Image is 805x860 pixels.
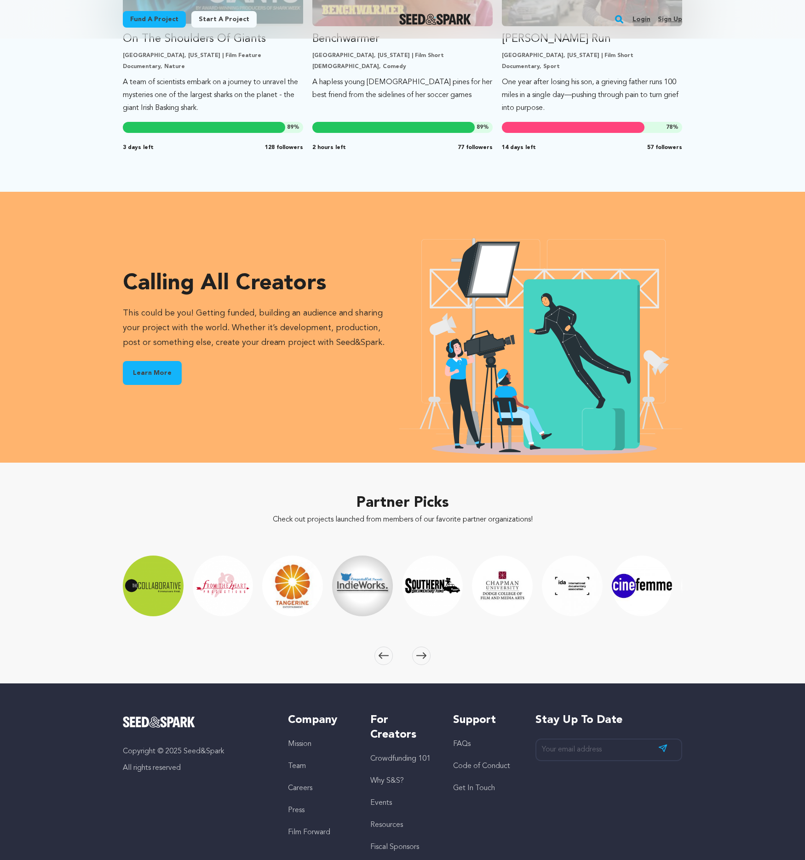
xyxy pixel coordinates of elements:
[312,76,493,102] p: A hapless young [DEMOGRAPHIC_DATA] pines for her best friend from the sidelines of her soccer games
[123,717,270,728] a: Seed&Spark Homepage
[453,785,495,792] a: Get In Touch
[312,144,346,151] span: 2 hours left
[123,763,270,774] p: All rights reserved
[632,12,650,27] a: Login
[265,144,303,151] span: 128 followers
[288,763,306,770] a: Team
[666,124,678,131] span: %
[453,713,517,728] h5: Support
[370,799,392,807] a: Events
[666,125,673,130] span: 78
[332,556,393,616] img: IndieWorks
[535,739,682,761] input: Your email address
[647,144,682,151] span: 57 followers
[123,11,186,28] a: Fund a project
[370,755,431,763] a: Crowdfunding 101
[535,713,682,728] h5: Stay up to date
[123,361,182,385] a: Learn More
[458,144,493,151] span: 77 followers
[191,11,257,28] a: Start a project
[312,32,493,46] p: Benchwarmer
[123,63,303,70] p: Documentary, Nature
[399,14,471,25] img: Seed&Spark Logo Dark Mode
[453,763,510,770] a: Code of Conduct
[123,717,195,728] img: Seed&Spark Logo
[288,829,330,836] a: Film Forward
[658,12,682,27] a: Sign up
[370,777,404,785] a: Why S&S?
[502,76,682,115] p: One year after losing his son, a grieving father runs 100 miles in a single day—pushing through p...
[123,556,184,616] img: The Film Collaborative
[312,63,493,70] p: [DEMOGRAPHIC_DATA], Comedy
[502,144,536,151] span: 14 days left
[123,144,154,151] span: 3 days left
[288,740,311,748] a: Mission
[370,713,434,742] h5: For Creators
[399,14,471,25] a: Seed&Spark Homepage
[288,713,352,728] h5: Company
[681,556,742,616] img: Avenida Productions
[502,63,682,70] p: Documentary, Sport
[612,556,673,616] img: Cinefemme
[542,556,603,616] img: International Documentary Association
[287,125,293,130] span: 89
[502,52,682,59] p: [GEOGRAPHIC_DATA], [US_STATE] | Film Short
[123,76,303,115] p: A team of scientists embark on a journey to unravel the mysteries one of the largest sharks on th...
[123,52,303,59] p: [GEOGRAPHIC_DATA], [US_STATE] | Film Feature
[477,125,483,130] span: 89
[262,556,323,616] img: Tangerine Entertainment
[287,124,299,131] span: %
[370,821,403,829] a: Resources
[123,492,682,514] h2: Partner Picks
[402,556,463,616] img: Southern Documentary Fund
[123,514,682,525] p: Check out projects launched from members of our favorite partner organizations!
[123,273,399,295] h3: Calling all creators
[123,32,303,46] p: On The Shoulders Of Giants
[399,229,682,456] img: Seed&Spark Creators Icon
[477,124,489,131] span: %
[123,306,399,350] p: This could be you! Getting funded, building an audience and sharing your project with the world. ...
[370,843,419,851] a: Fiscal Sponsors
[288,807,305,814] a: Press
[453,740,471,748] a: FAQs
[312,52,493,59] p: [GEOGRAPHIC_DATA], [US_STATE] | Film Short
[502,32,682,46] p: [PERSON_NAME] Run
[193,556,253,616] img: From the Heart Productions
[288,785,312,792] a: Careers
[123,746,270,757] p: Copyright © 2025 Seed&Spark
[472,556,533,616] img: Dodge College of Film and Media Arts at Chapman University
